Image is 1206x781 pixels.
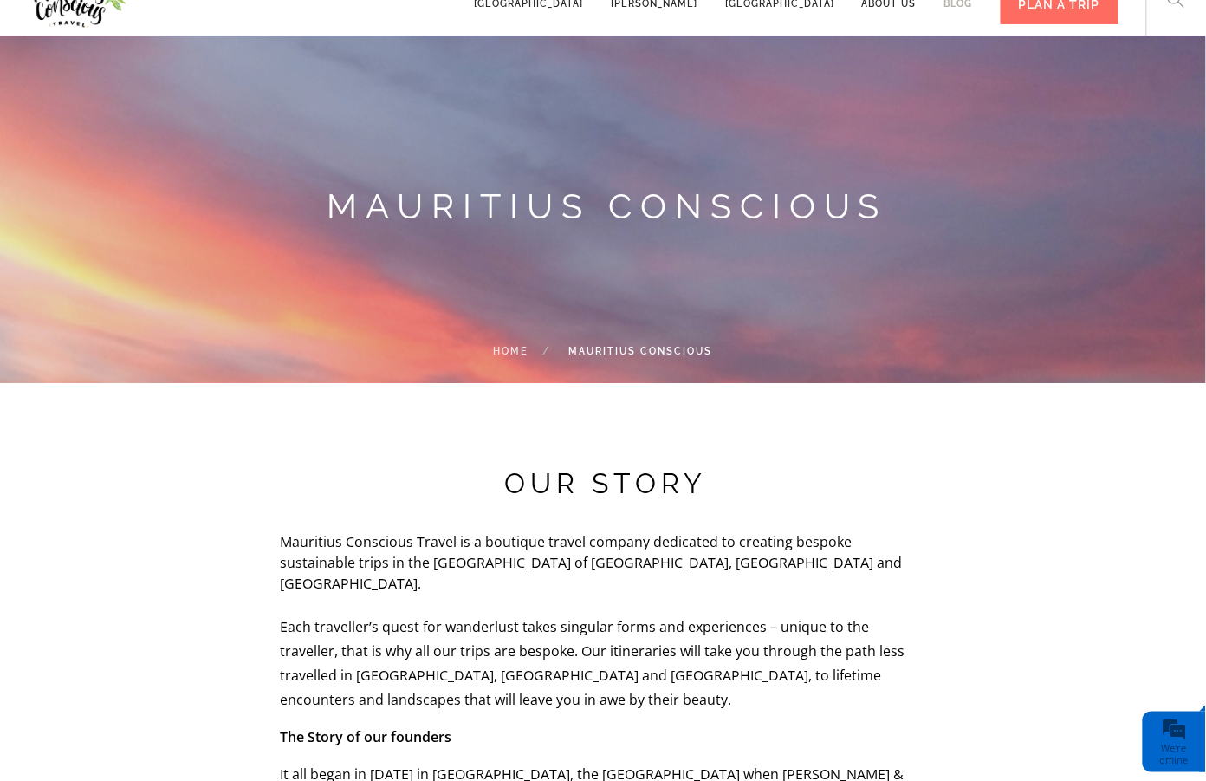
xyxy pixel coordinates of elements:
div: We're offline [1147,742,1202,766]
p: Mauritius Conscious Travel is a boutique travel company dedicated to creating bespoke sustainable... [281,531,926,594]
b: The Story of our founders [281,727,452,746]
h2: Mauritius Conscious [109,185,1105,227]
div: Minimize live chat window [284,9,326,50]
a: Home [494,346,529,357]
input: Enter your last name [23,160,316,199]
div: Navigation go back [19,89,45,115]
li: Mauritius Conscious [529,342,713,362]
em: Submit [254,534,314,557]
textarea: Type your message and click 'Submit' [23,263,316,519]
h3: OUR STORY [194,466,1018,501]
input: Enter your email address [23,212,316,250]
div: Leave a message [116,91,317,114]
p: Each traveller’s quest for wanderlust takes singular forms and experiences – unique to the travel... [281,615,926,712]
